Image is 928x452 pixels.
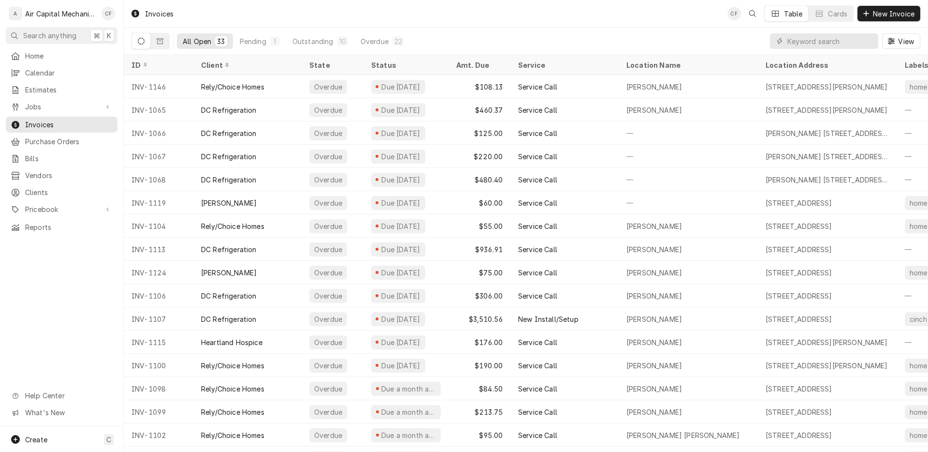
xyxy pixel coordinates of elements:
div: Rely/Choice Homes [201,221,264,231]
div: Due [DATE] [380,221,421,231]
div: Overdue [313,268,343,278]
div: Overdue [313,198,343,208]
div: Service Call [518,175,557,185]
div: Due [DATE] [380,291,421,301]
div: — [619,168,758,191]
div: 22 [394,36,402,46]
div: Cards [828,9,847,19]
div: [STREET_ADDRESS] [766,407,832,417]
div: [PERSON_NAME] [626,361,682,371]
div: Charles Faure's Avatar [101,7,115,20]
div: Rely/Choice Homes [201,82,264,92]
button: View [882,33,920,49]
div: [STREET_ADDRESS][PERSON_NAME] [766,337,888,347]
div: Due [DATE] [380,82,421,92]
div: Service Call [518,291,557,301]
div: DC Refrigeration [201,291,257,301]
span: Create [25,436,47,444]
div: Due a month ago [380,407,437,417]
div: INV-1146 [124,75,193,98]
div: [STREET_ADDRESS][PERSON_NAME] [766,361,888,371]
div: $60.00 [449,191,510,214]
div: [PERSON_NAME] [STREET_ADDRESS][PERSON_NAME] [766,151,889,162]
div: Service Call [518,337,557,347]
div: [PERSON_NAME] [STREET_ADDRESS][PERSON_NAME][PERSON_NAME] [766,175,889,185]
div: Service Call [518,198,557,208]
div: INV-1065 [124,98,193,121]
div: [STREET_ADDRESS] [766,430,832,440]
div: Due [DATE] [380,151,421,162]
div: $176.00 [449,331,510,354]
div: Service Call [518,407,557,417]
div: $220.00 [449,145,510,168]
div: Service Call [518,105,557,115]
div: $213.75 [449,400,510,423]
div: Overdue [313,337,343,347]
div: Charles Faure's Avatar [727,7,741,20]
div: Rely/Choice Homes [201,361,264,371]
div: Overdue [313,128,343,138]
span: Clients [25,187,113,197]
div: Status [371,60,439,70]
div: [PERSON_NAME] [626,221,682,231]
a: Bills [6,151,117,166]
span: Pricebook [25,204,98,214]
div: $936.91 [449,238,510,261]
div: Heartland Hospice [201,337,262,347]
a: Purchase Orders [6,134,117,150]
div: [STREET_ADDRESS] [766,384,832,394]
button: New Invoice [857,6,920,21]
div: $55.00 [449,214,510,238]
div: $3,510.56 [449,307,510,331]
div: INV-1099 [124,400,193,423]
div: Due [DATE] [380,268,421,278]
div: ID [131,60,184,70]
div: [STREET_ADDRESS][PERSON_NAME] [766,105,888,115]
div: [STREET_ADDRESS] [766,268,832,278]
span: Search anything [23,30,76,41]
div: Overdue [313,105,343,115]
div: INV-1068 [124,168,193,191]
div: Service Call [518,128,557,138]
div: $108.13 [449,75,510,98]
span: C [106,435,111,445]
div: [PERSON_NAME] [626,244,682,255]
div: INV-1066 [124,121,193,145]
div: Overdue [313,384,343,394]
div: $306.00 [449,284,510,307]
div: Due [DATE] [380,244,421,255]
span: Bills [25,153,113,164]
div: Client [201,60,292,70]
div: Service Call [518,244,557,255]
div: DC Refrigeration [201,128,257,138]
div: Outstanding [292,36,333,46]
div: [PERSON_NAME] [STREET_ADDRESS][PERSON_NAME] [766,128,889,138]
div: [PERSON_NAME] [626,314,682,324]
a: Go to Help Center [6,388,117,404]
div: Service Call [518,151,557,162]
div: [PERSON_NAME] [626,384,682,394]
div: CF [101,7,115,20]
div: Service Call [518,361,557,371]
div: Rely/Choice Homes [201,384,264,394]
a: Vendors [6,167,117,183]
div: INV-1119 [124,191,193,214]
div: $460.37 [449,98,510,121]
div: Overdue [313,407,343,417]
div: Location Name [626,60,748,70]
div: [PERSON_NAME] [626,407,682,417]
div: DC Refrigeration [201,244,257,255]
div: INV-1100 [124,354,193,377]
div: 1 [272,36,278,46]
div: DC Refrigeration [201,314,257,324]
a: Home [6,48,117,64]
div: New Install/Setup [518,314,579,324]
span: Jobs [25,102,98,112]
div: Service Call [518,384,557,394]
div: Service Call [518,268,557,278]
div: INV-1124 [124,261,193,284]
div: Location Address [766,60,887,70]
a: Calendar [6,65,117,81]
a: Estimates [6,82,117,98]
div: Air Capital Mechanical [25,9,96,19]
